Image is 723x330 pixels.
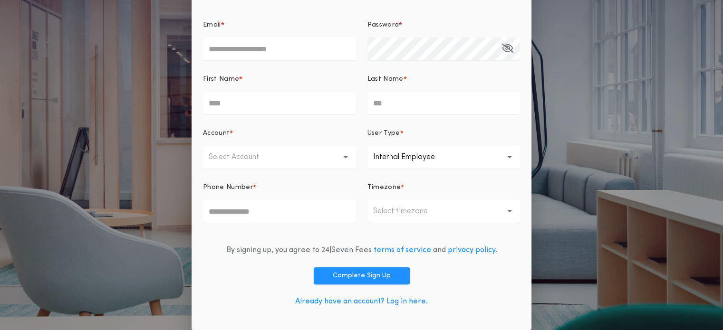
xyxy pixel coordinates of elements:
input: Last Name* [367,92,521,114]
p: Last Name [367,75,404,84]
p: Email [203,20,221,30]
p: Timezone [367,183,401,192]
p: Account [203,129,230,138]
input: Phone Number* [203,200,356,223]
a: Already have an account? Log in here. [295,298,428,305]
p: Password [367,20,399,30]
input: Password* [367,38,521,60]
p: Select Account [209,151,274,163]
input: Email* [203,38,356,60]
p: Phone Number [203,183,253,192]
button: Internal Employee [367,146,521,169]
p: Internal Employee [373,151,450,163]
p: User Type [367,129,400,138]
div: By signing up, you agree to 24|Seven Fees and [226,245,497,256]
a: terms of service [374,246,431,254]
p: First Name [203,75,239,84]
a: privacy policy. [448,246,497,254]
button: Complete Sign Up [314,267,410,284]
button: Select Account [203,146,356,169]
p: Select timezone [373,206,443,217]
button: Select timezone [367,200,521,223]
button: Password* [501,38,513,60]
input: First Name* [203,92,356,114]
